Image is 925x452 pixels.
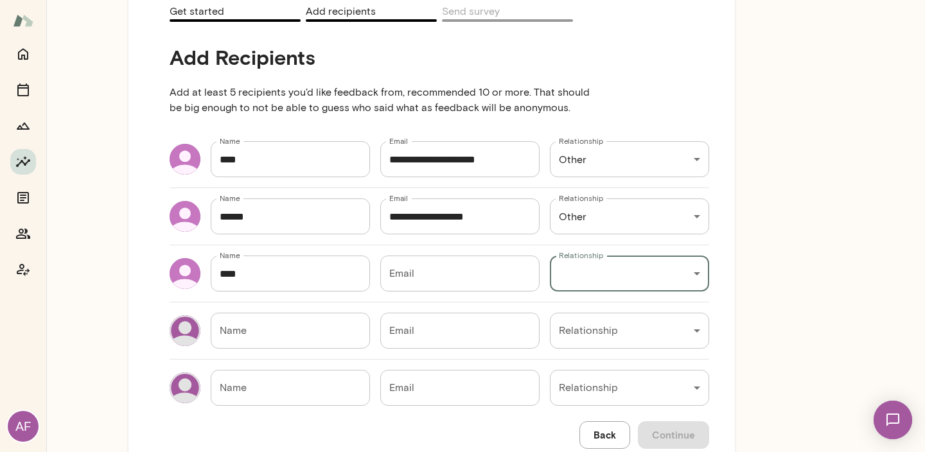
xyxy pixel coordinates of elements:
[559,193,603,204] label: Relationship
[10,113,36,139] button: Growth Plan
[579,421,630,448] button: Back
[550,198,709,234] div: Other
[559,135,603,146] label: Relationship
[8,411,39,442] div: AF
[220,135,240,146] label: Name
[170,45,601,69] h4: Add Recipients
[389,135,408,146] label: Email
[389,193,408,204] label: Email
[170,5,224,20] span: Get started
[10,257,36,282] button: Coach app
[550,141,709,177] div: Other
[559,250,603,261] label: Relationship
[220,250,240,261] label: Name
[442,5,500,20] span: Send survey
[10,149,36,175] button: Insights
[306,5,376,20] span: Add recipients
[170,69,601,131] p: Add at least 5 recipients you'd like feedback from, recommended 10 or more. That should be big en...
[220,193,240,204] label: Name
[10,221,36,247] button: Members
[13,8,33,33] img: Mento
[10,41,36,67] button: Home
[10,77,36,103] button: Sessions
[10,185,36,211] button: Documents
